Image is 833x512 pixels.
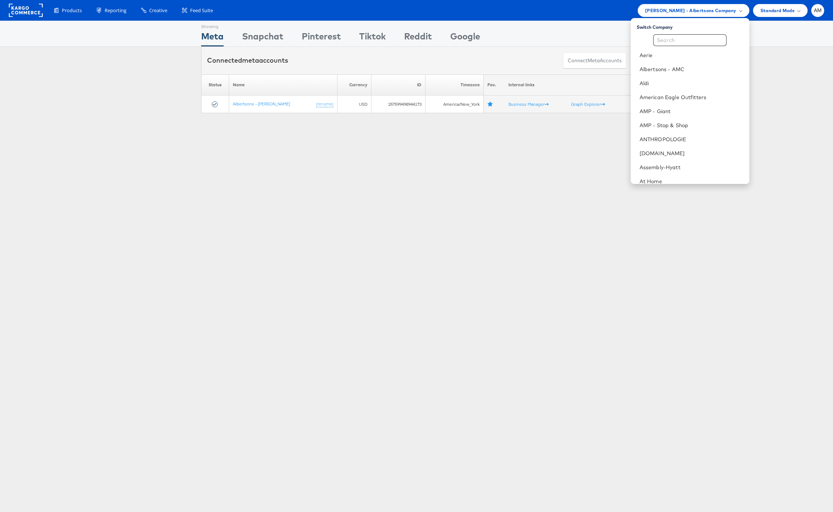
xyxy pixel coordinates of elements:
button: ConnectmetaAccounts [563,52,626,69]
td: 257599498944173 [371,95,425,113]
span: AM [814,8,822,13]
div: Pinterest [302,30,341,46]
span: meta [242,56,259,65]
div: Connected accounts [207,56,288,65]
a: AMP - Giant [640,108,743,115]
a: Graph Explorer [571,101,605,107]
th: Timezone [425,74,483,95]
a: At Home [640,178,743,185]
span: [PERSON_NAME] - Albertsons Company [645,7,736,14]
span: Reporting [105,7,126,14]
div: Tiktok [359,30,386,46]
a: ANTHROPOLOGIE [640,136,743,143]
span: meta [588,57,600,64]
th: Name [229,74,337,95]
span: Feed Suite [190,7,213,14]
a: Albertsons - AMC [640,66,743,73]
input: Search [653,34,727,46]
a: Assembly-Hyatt [640,164,743,171]
a: [DOMAIN_NAME] [640,150,743,157]
th: ID [371,74,425,95]
div: Reddit [404,30,432,46]
th: Currency [337,74,371,95]
a: Aerie [640,52,743,59]
th: Status [201,74,229,95]
div: Showing [201,21,224,30]
span: Standard Mode [760,7,795,14]
td: America/New_York [425,95,483,113]
div: Meta [201,30,224,46]
a: Business Manager [508,101,549,107]
div: Snapchat [242,30,283,46]
a: Albertsons - [PERSON_NAME] [233,101,290,107]
a: (rename) [316,101,333,107]
span: Creative [149,7,167,14]
span: Products [62,7,82,14]
div: Google [450,30,480,46]
a: American Eagle Outfitters [640,94,743,101]
td: USD [337,95,371,113]
a: Aldi [640,80,743,87]
a: AMP - Stop & Shop [640,122,743,129]
div: Switch Company [637,21,749,30]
